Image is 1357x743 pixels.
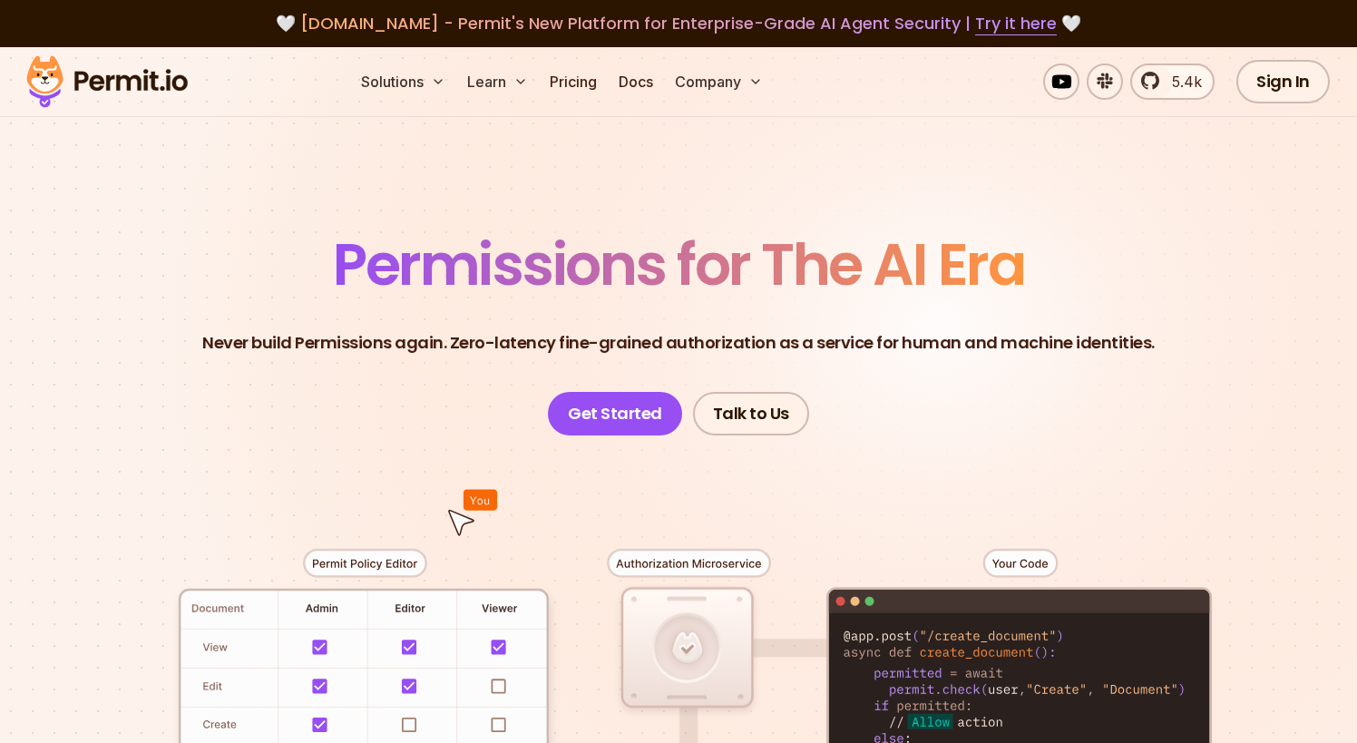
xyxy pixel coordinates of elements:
[975,12,1057,35] a: Try it here
[333,224,1024,305] span: Permissions for The AI Era
[354,64,453,100] button: Solutions
[18,51,196,112] img: Permit logo
[542,64,604,100] a: Pricing
[1236,60,1330,103] a: Sign In
[460,64,535,100] button: Learn
[548,392,682,435] a: Get Started
[1161,71,1202,93] span: 5.4k
[693,392,809,435] a: Talk to Us
[44,11,1313,36] div: 🤍 🤍
[202,330,1155,356] p: Never build Permissions again. Zero-latency fine-grained authorization as a service for human and...
[668,64,770,100] button: Company
[1130,64,1215,100] a: 5.4k
[611,64,660,100] a: Docs
[300,12,1057,34] span: [DOMAIN_NAME] - Permit's New Platform for Enterprise-Grade AI Agent Security |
